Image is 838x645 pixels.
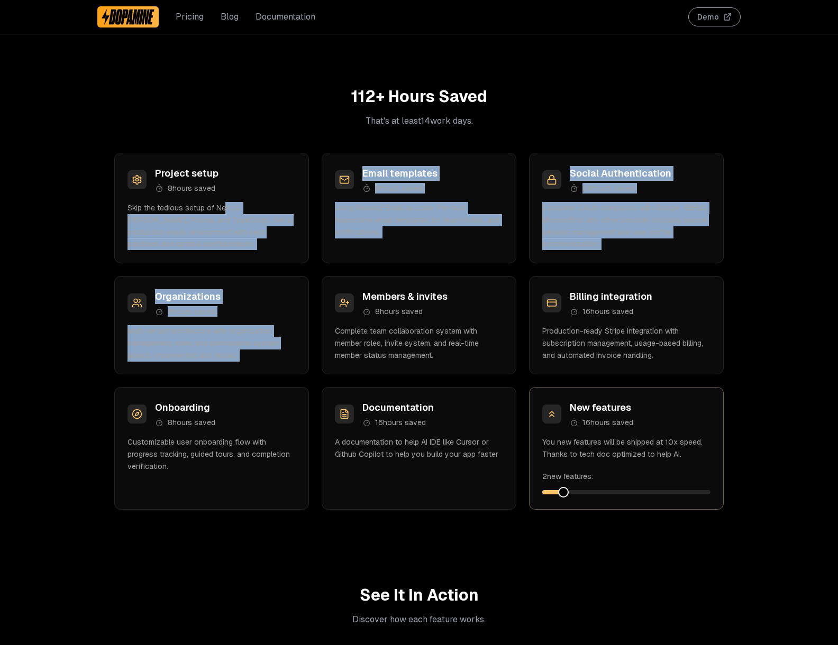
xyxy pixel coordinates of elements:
[168,417,215,428] span: 8 hours saved
[127,325,296,361] p: Multi-tenant architecture with organization management, roles, and permissions system already imp...
[570,289,711,304] h3: Billing integration
[375,183,423,193] span: 8 hours saved
[375,306,423,317] span: 8 hours saved
[221,11,239,23] a: Blog
[375,417,426,428] span: 16 hours saved
[168,183,215,193] span: 8 hours saved
[110,586,728,605] h2: See It In Action
[127,202,296,250] p: Skip the tedious setup of Next.js, [PERSON_NAME], Prisma, and TypeScript. Get a production-ready ...
[155,400,296,415] h3: Onboarding
[155,166,296,181] h3: Project setup
[362,289,503,304] h3: Members & invites
[110,613,728,626] p: Discover how each feature works.
[362,400,503,415] h3: Documentation
[570,400,711,415] h3: New features
[582,417,633,428] span: 16 hours saved
[542,436,711,460] p: You new features will be shipped at 10x speed. Thanks to tech doc optimized to help AI.
[335,202,503,238] p: Using Resend: Email as code. Pre-built responsive email templates for team invites, and notificat...
[127,436,296,472] p: Customizable user onboarding flow with progress tracking, guided tours, and completion verification.
[542,202,711,250] p: Complete OAuth integration with Google, GitHub, Microsoft or any other provider. Includes secure ...
[256,11,315,23] a: Documentation
[570,166,711,181] h3: Social Authentication
[335,436,503,460] p: A documentation to help AI IDE like Cursor or Github Copilot to help you build your app faster
[582,183,635,193] span: 24 hours saved
[176,11,204,23] a: Pricing
[97,115,741,127] p: That's at least 14 work days.
[335,325,503,361] p: Complete team collaboration system with member roles, invite system, and real-time member status ...
[155,289,296,304] h3: Organizations
[362,166,503,181] h3: Email templates
[102,8,154,25] img: Dopamine
[542,325,711,361] p: Production-ready Stripe integration with subscription management, usage-based billing, and automa...
[688,7,741,26] button: Demo
[97,6,159,27] a: Dopamine
[168,306,215,317] span: 8 hours saved
[542,471,711,482] div: 2 new features:
[97,87,741,106] h2: 112 + Hours Saved
[582,306,633,317] span: 16 hours saved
